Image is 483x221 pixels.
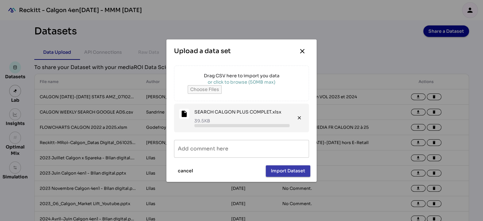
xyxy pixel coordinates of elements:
[271,167,305,175] span: Import Dataset
[173,165,198,177] button: cancel
[296,115,302,121] i: close
[194,118,210,124] div: 39.5KB
[188,79,296,85] div: or click to browse (50MB max)
[299,47,306,55] i: close
[179,109,189,119] i: insert_drive_file
[194,109,281,115] div: SEARCH CALGON PLUS COMPLET.xlsx
[178,167,193,175] span: cancel
[174,47,231,56] div: Upload a data set
[178,140,305,158] input: Add comment here
[266,165,310,177] button: Import Dataset
[188,73,296,79] div: Drag CSV here to import you data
